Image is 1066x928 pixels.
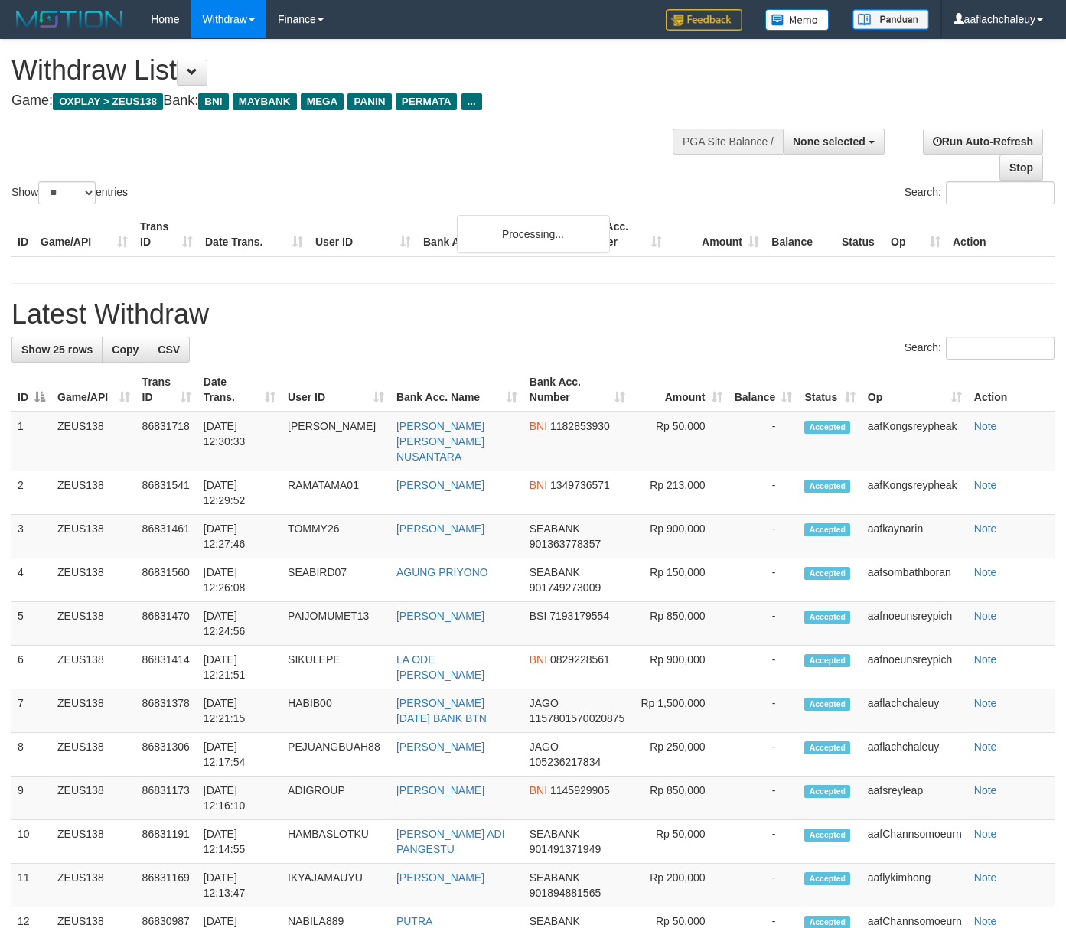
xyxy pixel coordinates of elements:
td: aafChannsomoeurn [862,820,968,864]
label: Show entries [11,181,128,204]
td: ZEUS138 [51,646,136,689]
td: 86831461 [136,515,197,558]
td: HABIB00 [282,689,390,733]
td: aafKongsreypheak [862,412,968,471]
th: Date Trans. [199,213,309,256]
a: Note [974,871,997,884]
td: HAMBASLOTKU [282,820,390,864]
a: Note [974,523,997,535]
td: [DATE] 12:16:10 [197,777,282,820]
td: 86831470 [136,602,197,646]
td: - [729,733,799,777]
th: Balance: activate to sort column ascending [729,368,799,412]
td: ZEUS138 [51,412,136,471]
td: aafKongsreypheak [862,471,968,515]
td: 1 [11,412,51,471]
td: ZEUS138 [51,602,136,646]
td: [DATE] 12:27:46 [197,515,282,558]
td: aaflykimhong [862,864,968,907]
span: Copy 1145929905 to clipboard [550,784,610,796]
td: ZEUS138 [51,689,136,733]
div: PGA Site Balance / [673,129,783,155]
td: ZEUS138 [51,515,136,558]
td: Rp 900,000 [631,515,729,558]
td: Rp 900,000 [631,646,729,689]
a: Note [974,741,997,753]
th: Status [836,213,885,256]
th: Trans ID [134,213,199,256]
h4: Game: Bank: [11,93,696,109]
th: Op: activate to sort column ascending [862,368,968,412]
td: - [729,646,799,689]
span: BNI [530,653,547,666]
span: Accepted [804,698,850,711]
td: Rp 50,000 [631,412,729,471]
td: 8 [11,733,51,777]
a: CSV [148,337,190,363]
div: Processing... [457,215,610,253]
th: Action [947,213,1055,256]
th: Game/API: activate to sort column ascending [51,368,136,412]
td: aaflachchaleuy [862,689,968,733]
a: Note [974,915,997,927]
span: Accepted [804,611,850,624]
a: Stop [999,155,1043,181]
td: [DATE] 12:13:47 [197,864,282,907]
a: LA ODE [PERSON_NAME] [396,653,484,681]
span: Accepted [804,523,850,536]
th: Game/API [34,213,134,256]
td: ZEUS138 [51,864,136,907]
td: [PERSON_NAME] [282,412,390,471]
th: User ID: activate to sort column ascending [282,368,390,412]
td: [DATE] 12:30:33 [197,412,282,471]
a: [PERSON_NAME] [396,523,484,535]
button: None selected [783,129,885,155]
span: JAGO [530,697,559,709]
span: MAYBANK [233,93,297,110]
td: IKYAJAMAUYU [282,864,390,907]
img: panduan.png [852,9,929,30]
span: BNI [198,93,228,110]
td: 9 [11,777,51,820]
td: PEJUANGBUAH88 [282,733,390,777]
td: 86831173 [136,777,197,820]
span: Accepted [804,567,850,580]
th: Bank Acc. Number [571,213,668,256]
a: [PERSON_NAME] [396,741,484,753]
span: JAGO [530,741,559,753]
span: SEABANK [530,523,580,535]
th: Amount: activate to sort column ascending [631,368,729,412]
span: Accepted [804,480,850,493]
th: Amount [668,213,765,256]
td: aafkaynarin [862,515,968,558]
td: Rp 250,000 [631,733,729,777]
td: 6 [11,646,51,689]
th: Date Trans.: activate to sort column ascending [197,368,282,412]
a: Note [974,697,997,709]
td: Rp 50,000 [631,820,729,864]
td: 4 [11,558,51,602]
th: Balance [765,213,836,256]
td: ZEUS138 [51,733,136,777]
td: 3 [11,515,51,558]
span: PANIN [347,93,391,110]
span: Copy 901491371949 to clipboard [530,843,601,855]
img: Feedback.jpg [666,9,742,31]
td: RAMATAMA01 [282,471,390,515]
span: Copy 105236217834 to clipboard [530,756,601,768]
span: Accepted [804,421,850,434]
td: [DATE] 12:21:51 [197,646,282,689]
span: CSV [158,344,180,356]
span: ... [461,93,482,110]
th: Bank Acc. Name: activate to sort column ascending [390,368,523,412]
td: Rp 850,000 [631,602,729,646]
td: ZEUS138 [51,777,136,820]
td: aafnoeunsreypich [862,602,968,646]
label: Search: [905,181,1055,204]
th: User ID [309,213,417,256]
a: [PERSON_NAME] [PERSON_NAME] NUSANTARA [396,420,484,463]
span: Copy 1349736571 to clipboard [550,479,610,491]
td: SIKULEPE [282,646,390,689]
td: 86831378 [136,689,197,733]
span: BSI [530,610,547,622]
